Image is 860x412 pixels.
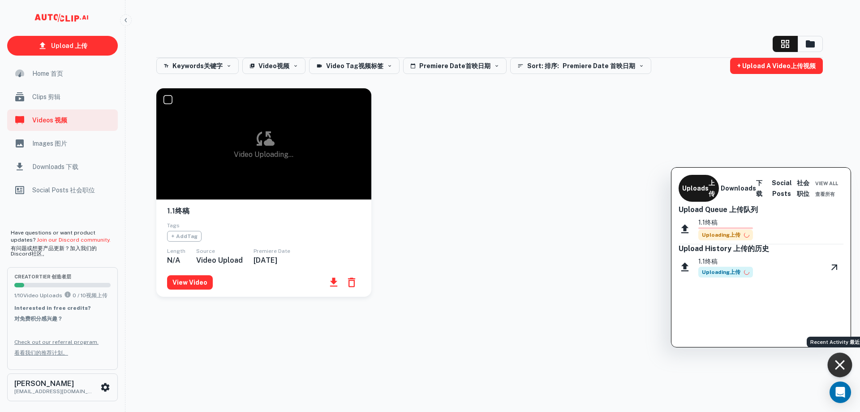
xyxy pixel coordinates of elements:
[722,175,761,202] button: Downloads 下载
[797,179,809,197] font: 社会职位
[733,244,769,253] font: 上传的历史
[756,179,762,197] font: 下载
[815,191,835,197] font: 查看所有
[679,175,719,202] button: Uploads 上传
[729,205,758,214] font: 上传队列
[679,244,843,253] h6: Upload History
[730,269,740,275] font: 上传
[830,382,851,403] div: Open Intercom Messenger
[698,267,753,278] span: Uploading
[679,205,843,214] h6: Upload Queue
[815,178,838,198] a: View All 查看所有
[730,232,740,238] font: 上传
[765,175,815,202] button: Social Posts 社会职位
[698,230,753,240] span: Uploading
[826,259,843,275] a: View Video
[698,217,753,227] p: 1.1终稿
[698,256,753,266] p: 1.1终稿
[815,181,838,197] span: View All
[709,179,715,197] font: 上传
